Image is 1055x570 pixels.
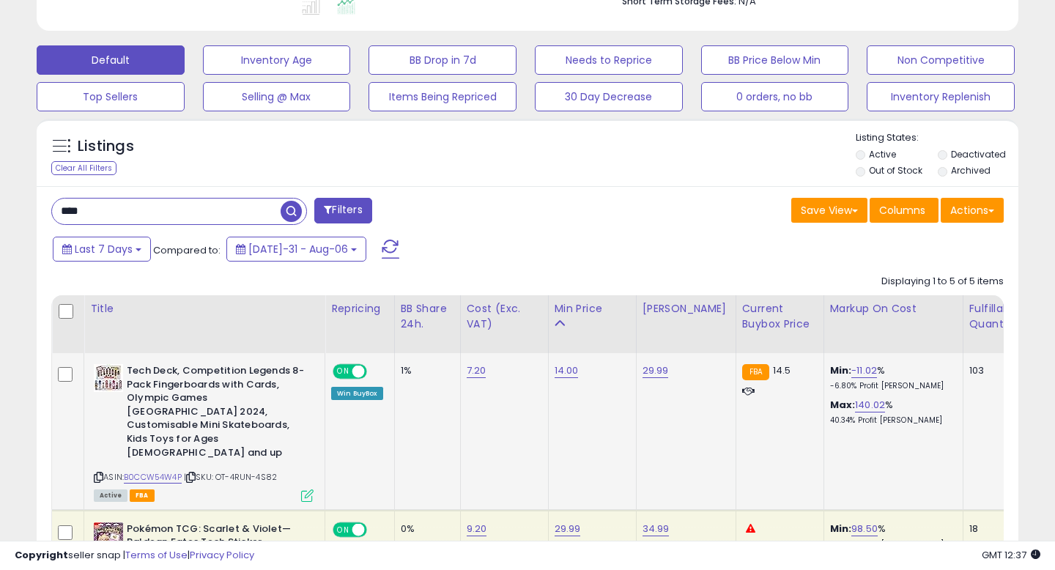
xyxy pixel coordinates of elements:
a: Terms of Use [125,548,188,562]
div: 0% [401,522,449,536]
button: Selling @ Max [203,82,351,111]
button: Inventory Age [203,45,351,75]
div: 103 [969,364,1015,377]
button: [DATE]-31 - Aug-06 [226,237,366,262]
button: Needs to Reprice [535,45,683,75]
div: 1% [401,364,449,377]
span: 2025-08-17 12:37 GMT [982,548,1040,562]
div: Win BuyBox [331,387,383,400]
b: Min: [830,522,852,536]
label: Deactivated [951,148,1006,160]
div: Title [90,301,319,317]
button: BB Drop in 7d [369,45,517,75]
span: | SKU: OT-4RUN-4S82 [184,471,277,483]
div: Repricing [331,301,388,317]
div: % [830,364,952,391]
a: 34.99 [643,522,670,536]
span: Columns [879,203,925,218]
a: 9.20 [467,522,487,536]
span: 14.5 [773,363,791,377]
button: Filters [314,198,371,223]
a: 7.20 [467,363,486,378]
b: Tech Deck, Competition Legends 8-Pack Fingerboards with Cards, Olympic Games [GEOGRAPHIC_DATA] 20... [127,364,305,463]
button: Last 7 Days [53,237,151,262]
span: ON [334,366,352,378]
a: 29.99 [643,363,669,378]
img: 51Rucz5ytbL._SL40_.jpg [94,522,123,549]
span: [DATE]-31 - Aug-06 [248,242,348,256]
button: Default [37,45,185,75]
div: % [830,522,952,549]
th: The percentage added to the cost of goods (COGS) that forms the calculator for Min & Max prices. [823,295,963,353]
a: -11.02 [851,363,877,378]
div: Min Price [555,301,630,317]
a: 140.02 [855,398,885,412]
div: Markup on Cost [830,301,957,317]
span: FBA [130,489,155,502]
button: 0 orders, no bb [701,82,849,111]
div: % [830,399,952,426]
div: Cost (Exc. VAT) [467,301,542,332]
h5: Listings [78,136,134,157]
p: 40.34% Profit [PERSON_NAME] [830,415,952,426]
button: Inventory Replenish [867,82,1015,111]
span: Last 7 Days [75,242,133,256]
label: Out of Stock [869,164,922,177]
div: Displaying 1 to 5 of 5 items [881,275,1004,289]
div: Clear All Filters [51,161,116,175]
a: Privacy Policy [190,548,254,562]
b: Max: [830,398,856,412]
span: Compared to: [153,243,221,257]
b: Min: [830,363,852,377]
div: seller snap | | [15,549,254,563]
button: Save View [791,198,867,223]
a: 14.00 [555,363,579,378]
small: FBA [742,364,769,380]
p: Listing States: [856,131,1019,145]
button: BB Price Below Min [701,45,849,75]
a: 98.50 [851,522,878,536]
a: 29.99 [555,522,581,536]
button: Non Competitive [867,45,1015,75]
div: ASIN: [94,364,314,500]
button: Items Being Repriced [369,82,517,111]
a: B0CCW54W4P [124,471,182,484]
div: 18 [969,522,1015,536]
span: OFF [365,366,388,378]
div: Fulfillable Quantity [969,301,1020,332]
button: Columns [870,198,939,223]
span: All listings currently available for purchase on Amazon [94,489,127,502]
div: Current Buybox Price [742,301,818,332]
label: Active [869,148,896,160]
img: 516pi3iy+6L._SL40_.jpg [94,364,123,392]
label: Archived [951,164,991,177]
div: BB Share 24h. [401,301,454,332]
button: Top Sellers [37,82,185,111]
button: Actions [941,198,1004,223]
div: [PERSON_NAME] [643,301,730,317]
span: ON [334,523,352,536]
strong: Copyright [15,548,68,562]
button: 30 Day Decrease [535,82,683,111]
p: -6.80% Profit [PERSON_NAME] [830,381,952,391]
